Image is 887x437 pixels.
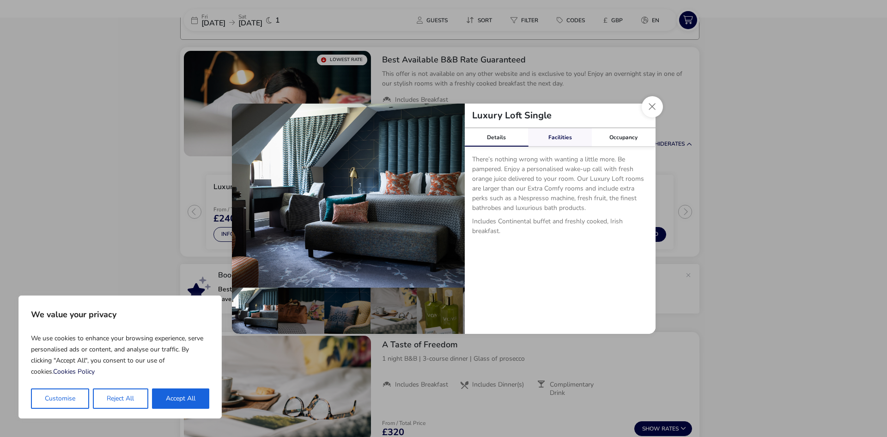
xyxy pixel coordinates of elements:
[472,154,648,216] p: There’s nothing wrong with wanting a little more. Be pampered. Enjoy a personalised wake-up call ...
[465,128,529,147] div: Details
[93,388,148,409] button: Reject All
[592,128,656,147] div: Occupancy
[53,367,95,376] a: Cookies Policy
[642,96,663,117] button: Close dialog
[232,104,656,334] div: details
[232,104,465,288] img: fc66f50458867a4ff90386beeea730469a721b530d40e2a70f6e2d7426766345
[152,388,209,409] button: Accept All
[528,128,592,147] div: Facilities
[465,111,559,120] h2: Luxury Loft Single
[31,388,89,409] button: Customise
[31,329,209,381] p: We use cookies to enhance your browsing experience, serve personalised ads or content, and analys...
[472,216,648,240] p: Includes Continental buffet and freshly cooked, Irish breakfast.
[18,295,222,419] div: We value your privacy
[31,305,209,324] p: We value your privacy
